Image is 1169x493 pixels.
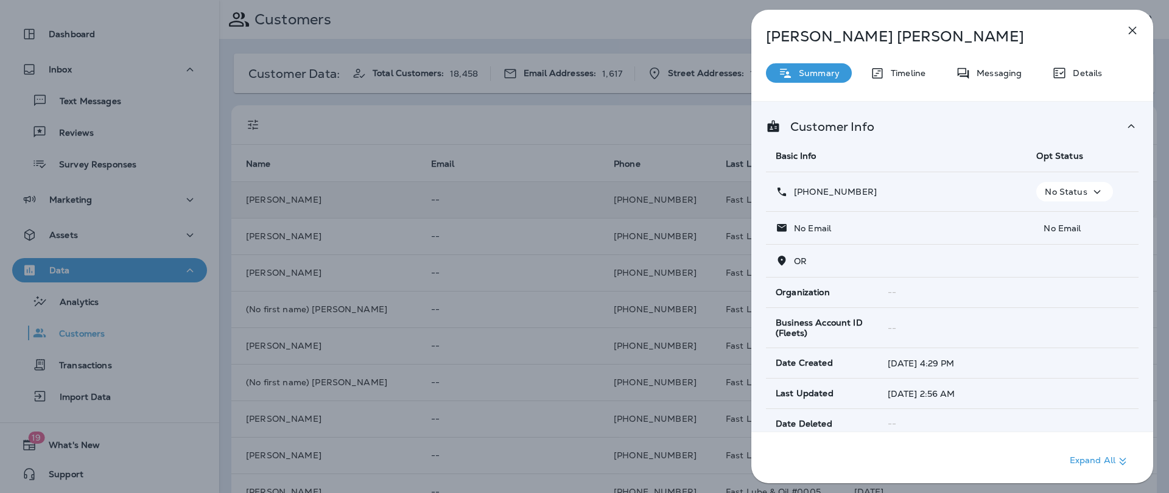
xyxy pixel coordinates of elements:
span: [DATE] 4:29 PM [888,358,955,369]
span: OR [794,256,807,267]
p: [PHONE_NUMBER] [788,187,877,197]
span: [DATE] 2:56 AM [888,388,955,399]
span: -- [888,418,896,429]
span: -- [888,323,896,334]
button: Expand All [1065,450,1135,472]
span: Opt Status [1036,150,1083,161]
p: No Email [788,223,831,233]
span: Date Deleted [776,419,832,429]
p: [PERSON_NAME] [PERSON_NAME] [766,28,1098,45]
p: Messaging [971,68,1022,78]
p: Customer Info [781,122,874,131]
button: No Status [1036,182,1112,201]
span: Organization [776,287,830,298]
span: Date Created [776,358,833,368]
p: Details [1067,68,1102,78]
p: Timeline [885,68,925,78]
span: Last Updated [776,388,834,399]
p: No Status [1045,187,1087,197]
span: -- [888,287,896,298]
span: Business Account ID (Fleets) [776,318,868,338]
p: Expand All [1070,454,1130,469]
p: No Email [1036,223,1129,233]
span: Basic Info [776,150,816,161]
p: Summary [793,68,840,78]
